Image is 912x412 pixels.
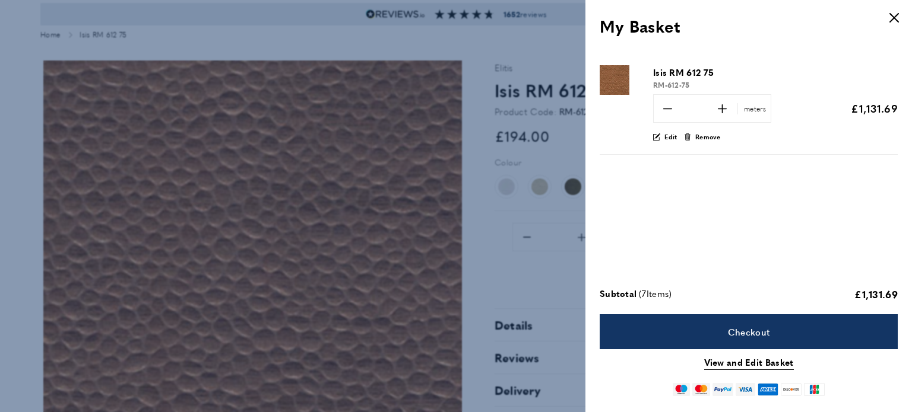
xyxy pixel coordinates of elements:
span: £1,131.69 [854,287,898,301]
img: visa [736,383,755,396]
img: maestro [673,383,690,396]
img: mastercard [692,383,710,396]
img: discover [781,383,802,396]
span: Isis RM 612 75 [653,65,714,79]
span: ( Items) [639,286,672,302]
button: Remove product "Isis RM 612 75" from cart [684,132,721,142]
span: Edit [664,132,677,142]
img: paypal [712,383,733,396]
span: £1,131.69 [851,101,898,116]
a: Product "Isis RM 612 75" [600,65,644,98]
a: Edit product "Isis RM 612 75" [653,132,677,142]
a: Checkout [600,314,898,349]
img: jcb [804,383,825,396]
h3: My Basket [600,14,898,37]
span: RM-612-75 [653,79,690,90]
span: Remove [695,132,721,142]
button: Close panel [882,6,906,30]
span: Subtotal [600,286,636,302]
span: 7 [642,287,646,299]
a: View and Edit Basket [704,355,794,370]
span: meters [744,104,767,114]
img: american-express [758,383,778,396]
